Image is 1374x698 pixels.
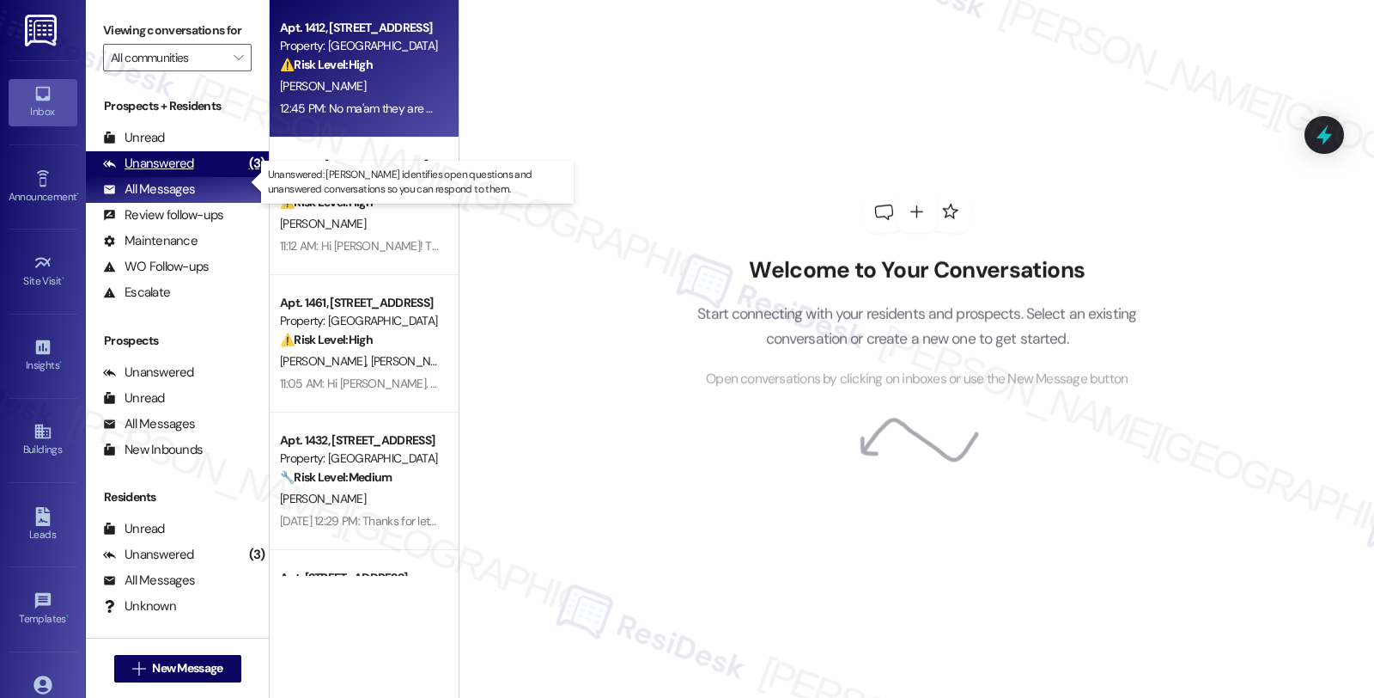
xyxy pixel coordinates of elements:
[280,78,366,94] span: [PERSON_NAME]
[280,432,439,450] div: Apt. 1432, [STREET_ADDRESS]
[103,258,209,276] div: WO Follow-ups
[280,569,439,587] div: Apt. [STREET_ADDRESS]
[280,156,439,174] div: Apt. 231, [STREET_ADDRESS]
[62,272,64,285] span: •
[86,488,269,506] div: Residents
[9,502,77,548] a: Leads
[672,302,1163,351] p: Start connecting with your residents and prospects. Select an existing conversation or create a n...
[280,491,366,506] span: [PERSON_NAME]
[280,469,392,485] strong: 🔧 Risk Level: Medium
[114,655,241,683] button: New Message
[9,248,77,295] a: Site Visit •
[280,238,923,254] div: 11:12 AM: Hi [PERSON_NAME]! Thanks for the image. I've notified our team about its location. Let ...
[280,353,371,369] span: [PERSON_NAME]
[66,610,69,622] span: •
[245,150,270,177] div: (3)
[103,284,170,302] div: Escalate
[103,415,195,433] div: All Messages
[132,662,145,676] i: 
[111,44,224,71] input: All communities
[86,332,269,350] div: Prospects
[280,37,439,55] div: Property: [GEOGRAPHIC_DATA]
[706,369,1128,390] span: Open conversations by clicking on inboxes or use the New Message button
[280,294,439,312] div: Apt. 1461, [STREET_ADDRESS]
[280,57,373,72] strong: ⚠️ Risk Level: High
[280,194,373,210] strong: ⚠️ Risk Level: High
[103,129,165,147] div: Unread
[103,364,194,382] div: Unanswered
[59,357,62,369] span: •
[103,155,194,173] div: Unanswered
[103,572,195,590] div: All Messages
[152,659,222,677] span: New Message
[9,333,77,379] a: Insights •
[103,181,195,199] div: All Messages
[280,332,373,347] strong: ⚠️ Risk Level: High
[86,97,269,115] div: Prospects + Residents
[103,441,203,459] div: New Inbounds
[245,542,270,568] div: (3)
[371,353,457,369] span: [PERSON_NAME]
[234,51,243,64] i: 
[103,232,198,250] div: Maintenance
[103,389,165,407] div: Unread
[9,417,77,463] a: Buildings
[268,168,567,197] p: Unanswered: [PERSON_NAME] identifies open questions and unanswered conversations so you can respo...
[103,597,176,615] div: Unknown
[25,15,60,46] img: ResiDesk Logo
[280,312,439,330] div: Property: [GEOGRAPHIC_DATA]
[76,188,79,200] span: •
[672,257,1163,285] h2: Welcome to Your Conversations
[280,216,366,231] span: [PERSON_NAME]
[103,17,252,44] label: Viewing conversations for
[280,450,439,468] div: Property: [GEOGRAPHIC_DATA]
[103,520,165,538] div: Unread
[280,101,582,116] div: 12:45 PM: No ma'am they are all on the ceiling on the balcony
[280,376,1256,391] div: 11:05 AM: Hi [PERSON_NAME]. I've put in work order #282869 to have the dishwasher checked. I've m...
[103,546,194,564] div: Unanswered
[280,19,439,37] div: Apt. 1412, [STREET_ADDRESS]
[9,586,77,633] a: Templates •
[9,79,77,126] a: Inbox
[103,206,223,224] div: Review follow-ups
